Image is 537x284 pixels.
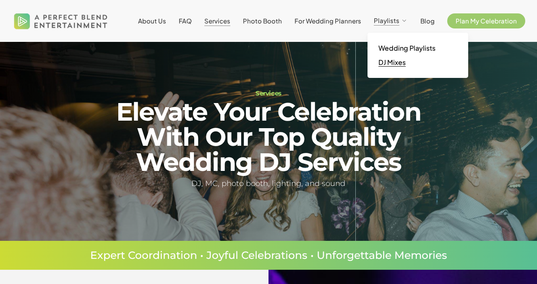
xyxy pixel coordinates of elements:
a: About Us [138,18,166,24]
span: Photo Booth [243,17,282,25]
a: Photo Booth [243,18,282,24]
span: Blog [420,17,435,25]
h1: Services [110,90,428,96]
a: FAQ [179,18,192,24]
a: For Wedding Planners [295,18,361,24]
span: For Wedding Planners [295,17,361,25]
h2: Elevate Your Celebration With Our Top Quality Wedding DJ Services [110,99,428,175]
a: Plan My Celebration [447,18,525,24]
span: Wedding Playlists [378,44,435,52]
span: About Us [138,17,166,25]
a: Wedding Playlists [376,41,460,55]
span: Playlists [374,16,399,24]
a: Playlists [374,17,408,25]
img: A Perfect Blend Entertainment [12,6,110,36]
span: Plan My Celebration [456,17,517,25]
h5: DJ, MC, photo booth, lighting, and sound [110,178,428,190]
a: Blog [420,18,435,24]
a: Services [204,18,230,24]
p: Expert Coordination • Joyful Celebrations • Unforgettable Memories [25,250,512,261]
span: FAQ [179,17,192,25]
span: Services [204,17,230,25]
span: DJ Mixes [378,58,406,67]
a: DJ Mixes [376,55,460,70]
